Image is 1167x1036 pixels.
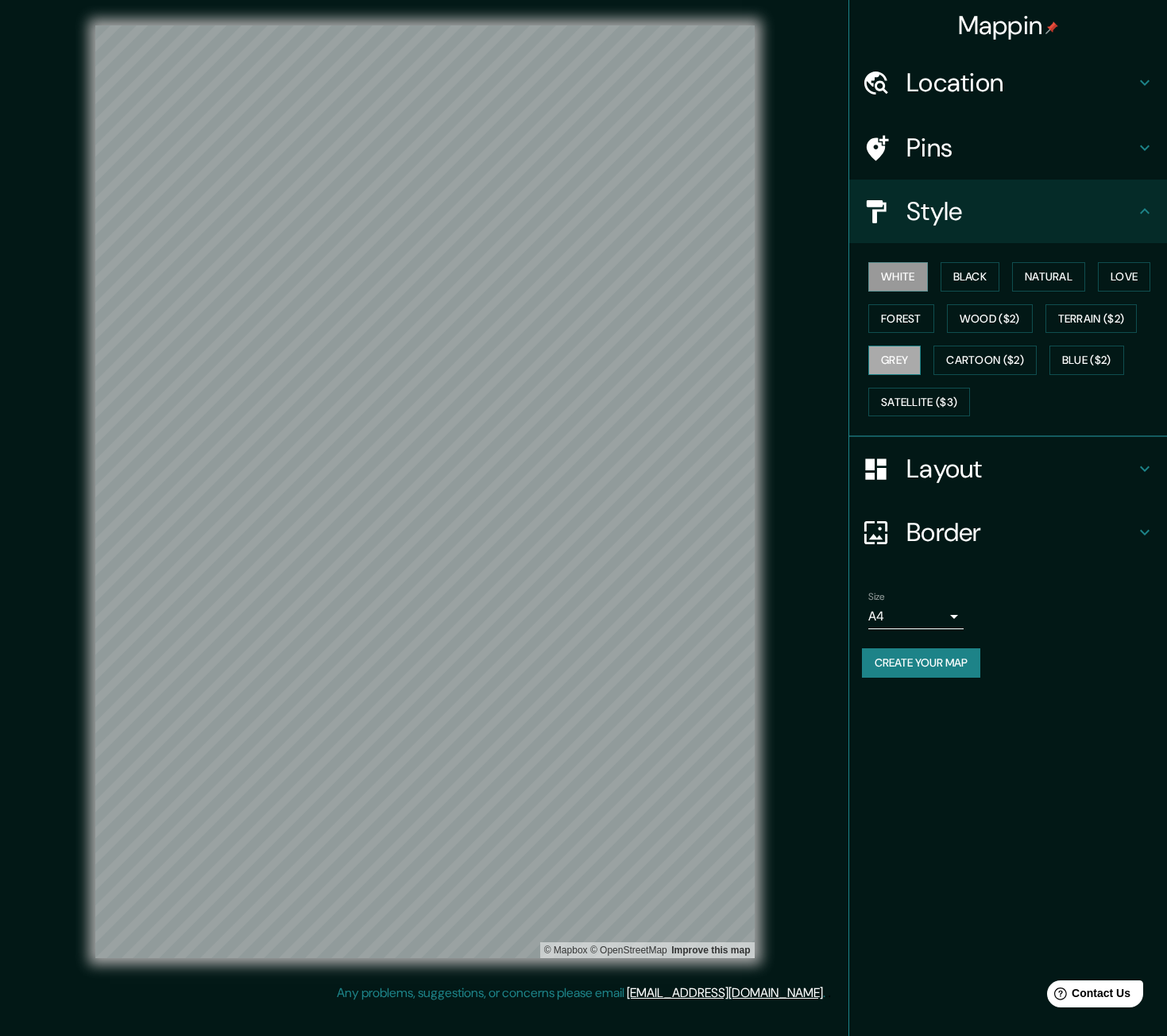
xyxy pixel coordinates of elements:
h4: Border [906,516,1135,548]
a: Mapbox [544,945,588,956]
div: . [825,984,828,1003]
h4: Location [906,67,1135,99]
label: Size [868,590,885,604]
div: Layout [849,437,1167,501]
div: A4 [868,604,964,629]
button: Natural [1012,262,1085,292]
button: Blue ($2) [1049,346,1124,375]
iframe: Help widget launcher [1026,974,1150,1019]
p: Any problems, suggestions, or concerns please email . [337,984,825,1003]
div: Style [849,180,1167,243]
button: Terrain ($2) [1045,304,1138,334]
button: White [868,262,928,292]
h4: Pins [906,132,1135,164]
button: Grey [868,346,921,375]
button: Create your map [862,648,980,678]
button: Love [1098,262,1150,292]
div: . [828,984,831,1003]
button: Satellite ($3) [868,388,970,417]
h4: Mappin [958,10,1059,41]
button: Forest [868,304,934,334]
a: [EMAIL_ADDRESS][DOMAIN_NAME] [627,984,823,1001]
h4: Style [906,195,1135,227]
a: OpenStreetMap [590,945,667,956]
button: Black [941,262,1000,292]
a: Map feedback [671,945,750,956]
h4: Layout [906,453,1135,485]
div: Border [849,501,1167,564]
button: Cartoon ($2) [933,346,1037,375]
div: Pins [849,116,1167,180]
canvas: Map [95,25,755,958]
img: pin-icon.png [1045,21,1058,34]
div: Location [849,51,1167,114]
button: Wood ($2) [947,304,1033,334]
